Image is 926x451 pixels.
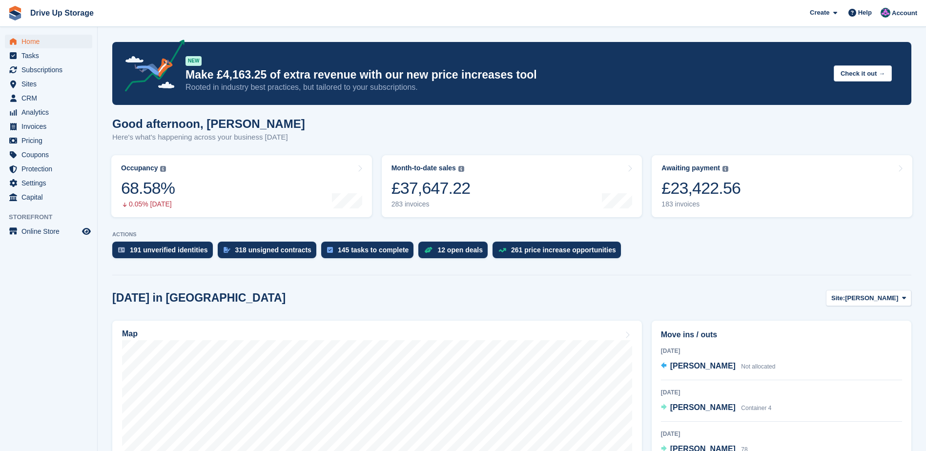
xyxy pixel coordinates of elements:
a: menu [5,120,92,133]
span: Storefront [9,212,97,222]
img: deal-1b604bf984904fb50ccaf53a9ad4b4a5d6e5aea283cecdc64d6e3604feb123c2.svg [424,246,432,253]
a: menu [5,190,92,204]
span: Analytics [21,105,80,119]
span: Coupons [21,148,80,162]
a: Month-to-date sales £37,647.22 283 invoices [382,155,642,217]
span: [PERSON_NAME] [670,362,736,370]
a: 145 tasks to complete [321,242,419,263]
a: menu [5,176,92,190]
div: 68.58% [121,178,175,198]
span: Site: [831,293,845,303]
h2: Move ins / outs [661,329,902,341]
a: menu [5,63,92,77]
img: price-adjustments-announcement-icon-8257ccfd72463d97f412b2fc003d46551f7dbcb40ab6d574587a9cd5c0d94... [117,40,185,95]
span: Home [21,35,80,48]
span: [PERSON_NAME] [670,403,736,411]
div: Month-to-date sales [391,164,456,172]
img: contract_signature_icon-13c848040528278c33f63329250d36e43548de30e8caae1d1a13099fd9432cc5.svg [224,247,230,253]
button: Site: [PERSON_NAME] [826,290,911,306]
div: 183 invoices [661,200,741,208]
p: ACTIONS [112,231,911,238]
span: Protection [21,162,80,176]
p: Rooted in industry best practices, but tailored to your subscriptions. [185,82,826,93]
div: 12 open deals [437,246,483,254]
span: CRM [21,91,80,105]
span: Account [892,8,917,18]
a: 12 open deals [418,242,493,263]
div: 145 tasks to complete [338,246,409,254]
a: menu [5,105,92,119]
div: 283 invoices [391,200,471,208]
p: Here's what's happening across your business [DATE] [112,132,305,143]
img: task-75834270c22a3079a89374b754ae025e5fb1db73e45f91037f5363f120a921f8.svg [327,247,333,253]
h2: [DATE] in [GEOGRAPHIC_DATA] [112,291,286,305]
span: Capital [21,190,80,204]
img: stora-icon-8386f47178a22dfd0bd8f6a31ec36ba5ce8667c1dd55bd0f319d3a0aa187defe.svg [8,6,22,20]
a: menu [5,148,92,162]
span: Not allocated [741,363,775,370]
a: Occupancy 68.58% 0.05% [DATE] [111,155,372,217]
img: icon-info-grey-7440780725fd019a000dd9b08b2336e03edf1995a4989e88bcd33f0948082b44.svg [722,166,728,172]
span: [PERSON_NAME] [845,293,898,303]
div: NEW [185,56,202,66]
div: [DATE] [661,388,902,397]
a: Preview store [81,225,92,237]
img: icon-info-grey-7440780725fd019a000dd9b08b2336e03edf1995a4989e88bcd33f0948082b44.svg [458,166,464,172]
span: Container 4 [741,405,771,411]
img: icon-info-grey-7440780725fd019a000dd9b08b2336e03edf1995a4989e88bcd33f0948082b44.svg [160,166,166,172]
div: Occupancy [121,164,158,172]
span: Invoices [21,120,80,133]
h1: Good afternoon, [PERSON_NAME] [112,117,305,130]
div: £37,647.22 [391,178,471,198]
span: Sites [21,77,80,91]
a: Drive Up Storage [26,5,98,21]
span: Tasks [21,49,80,62]
a: 261 price increase opportunities [493,242,626,263]
span: Subscriptions [21,63,80,77]
img: Andy [881,8,890,18]
div: [DATE] [661,347,902,355]
div: 0.05% [DATE] [121,200,175,208]
a: menu [5,134,92,147]
a: [PERSON_NAME] Not allocated [661,360,776,373]
a: 191 unverified identities [112,242,218,263]
a: menu [5,91,92,105]
a: menu [5,162,92,176]
a: menu [5,35,92,48]
span: Pricing [21,134,80,147]
div: £23,422.56 [661,178,741,198]
button: Check it out → [834,65,892,82]
a: menu [5,225,92,238]
div: 318 unsigned contracts [235,246,311,254]
p: Make £4,163.25 of extra revenue with our new price increases tool [185,68,826,82]
img: verify_identity-adf6edd0f0f0b5bbfe63781bf79b02c33cf7c696d77639b501bdc392416b5a36.svg [118,247,125,253]
span: Help [858,8,872,18]
div: 261 price increase opportunities [511,246,616,254]
div: [DATE] [661,430,902,438]
span: Settings [21,176,80,190]
img: price_increase_opportunities-93ffe204e8149a01c8c9dc8f82e8f89637d9d84a8eef4429ea346261dce0b2c0.svg [498,248,506,252]
div: Awaiting payment [661,164,720,172]
a: [PERSON_NAME] Container 4 [661,402,772,414]
a: menu [5,49,92,62]
span: Create [810,8,829,18]
h2: Map [122,329,138,338]
span: Online Store [21,225,80,238]
a: 318 unsigned contracts [218,242,321,263]
a: Awaiting payment £23,422.56 183 invoices [652,155,912,217]
a: menu [5,77,92,91]
div: 191 unverified identities [130,246,208,254]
